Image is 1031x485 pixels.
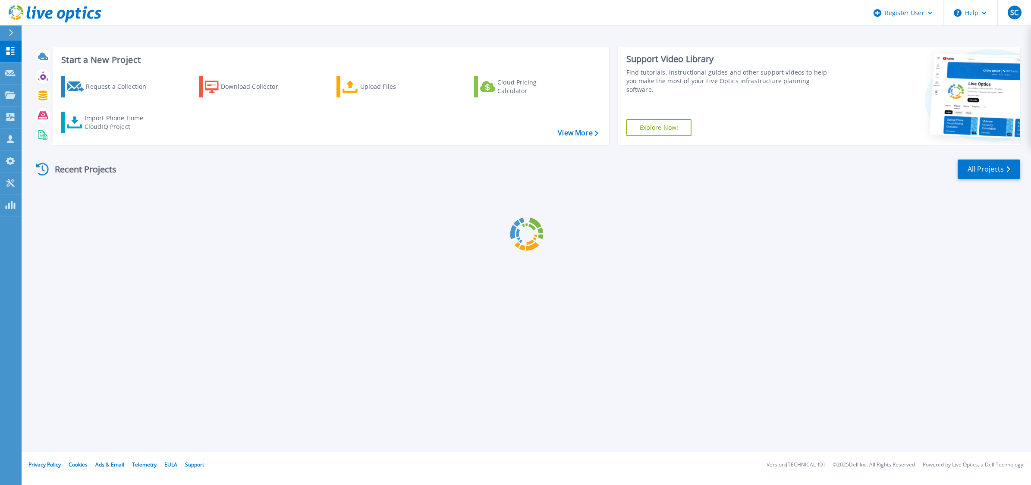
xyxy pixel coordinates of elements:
a: EULA [164,461,177,468]
a: Cloud Pricing Calculator [474,76,570,97]
a: Cookies [69,461,88,468]
a: View More [558,129,598,137]
div: Find tutorials, instructional guides and other support videos to help you make the most of your L... [626,68,834,94]
div: Cloud Pricing Calculator [497,78,566,95]
a: Privacy Policy [28,461,61,468]
div: Request a Collection [86,78,155,95]
div: Import Phone Home CloudIQ Project [85,114,152,131]
a: Request a Collection [61,76,157,97]
a: Explore Now! [626,119,692,136]
a: Download Collector [199,76,295,97]
div: Download Collector [221,78,290,95]
a: All Projects [958,160,1020,179]
li: © 2025 Dell Inc. All Rights Reserved [833,462,915,468]
a: Ads & Email [95,461,124,468]
li: Powered by Live Optics, a Dell Technology [923,462,1023,468]
span: SC [1010,9,1018,16]
div: Recent Projects [33,159,128,180]
div: Upload Files [360,78,429,95]
h3: Start a New Project [61,55,598,65]
a: Telemetry [132,461,157,468]
li: Version: [TECHNICAL_ID] [767,462,825,468]
div: Support Video Library [626,53,834,65]
a: Upload Files [336,76,433,97]
a: Support [185,461,204,468]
